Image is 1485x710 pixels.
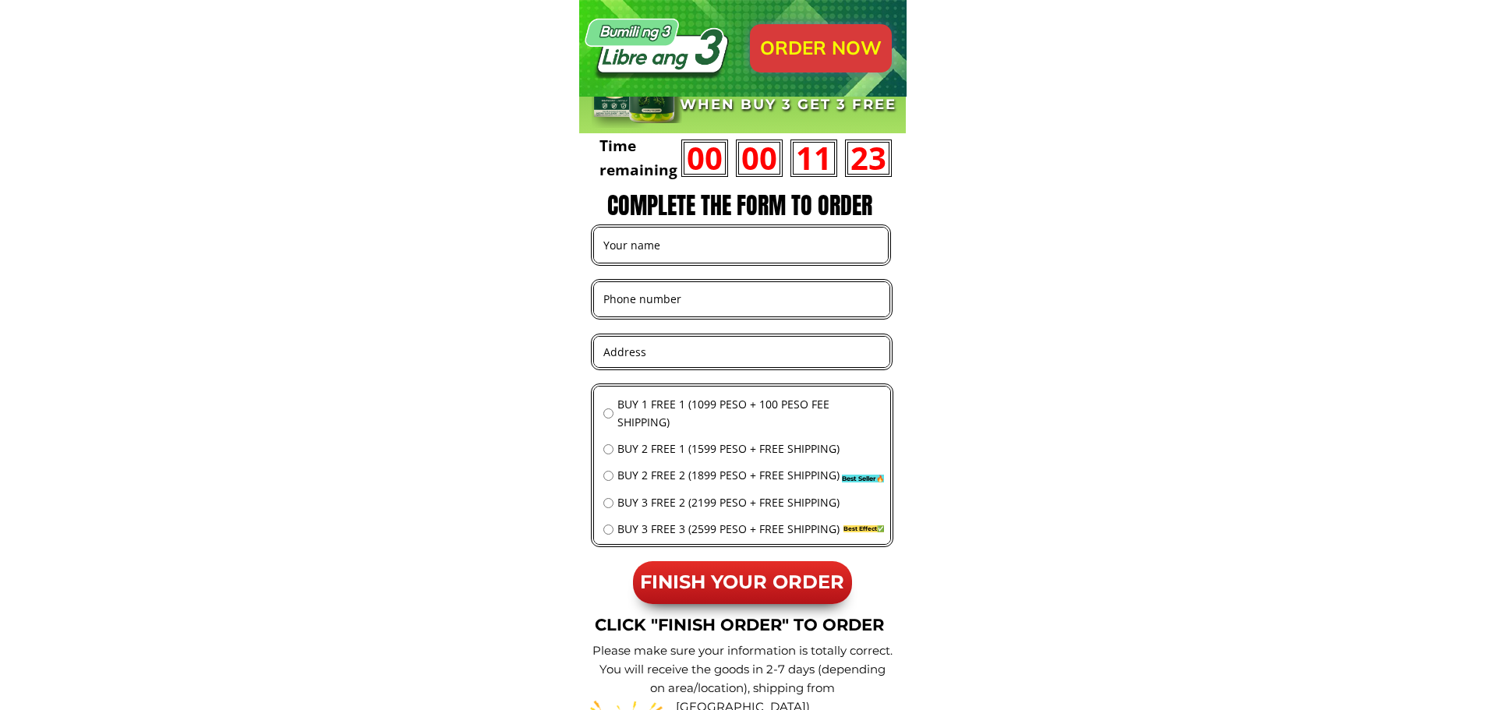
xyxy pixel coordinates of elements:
[640,570,844,593] span: FINISH YOUR ORDER
[583,187,896,224] h3: COMPLETE THE FORM TO ORDER
[843,525,884,532] span: Best Effect✅
[599,282,884,316] input: Phone number
[617,440,881,457] span: BUY 2 FREE 1 (1599 PESO + FREE SHIPPING)
[599,337,885,367] input: Address
[617,521,881,538] span: BUY 3 FREE 3 (2599 PESO + FREE SHIPPING)
[599,228,883,262] input: Your name
[680,94,923,116] h3: When buy 3 GET 3 FREE
[599,134,741,182] h3: Time remaining
[617,396,881,431] span: BUY 1 FREE 1 (1099 PESO + 100 PESO FEE SHIPPING)
[842,475,884,482] span: Best Seller🔥
[576,612,903,638] h3: CLICK "FINISH ORDER" TO ORDER
[750,24,892,72] p: ORDER Now
[617,467,881,484] span: BUY 2 FREE 2 (1899 PESO + FREE SHIPPING)
[617,494,881,511] span: BUY 3 FREE 2 (2199 PESO + FREE SHIPPING)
